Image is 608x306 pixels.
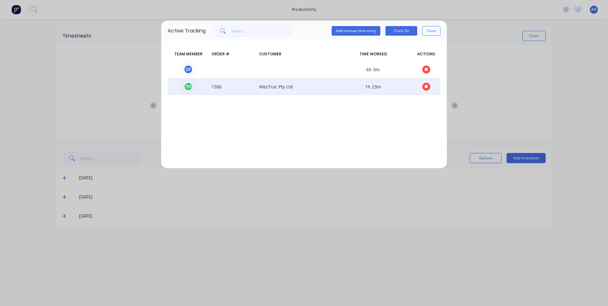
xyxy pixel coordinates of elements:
span: ORDER # [209,51,257,57]
span: 6h 3m [334,65,412,74]
span: 1586 [209,82,257,91]
button: Clock On [385,26,417,36]
div: Active Tracking [168,27,206,35]
span: ACTIONS [412,51,440,57]
div: D F [183,65,193,74]
span: CUSTOMER [257,51,334,57]
span: TEAM MEMBER [168,51,209,57]
input: Search... [231,24,293,37]
span: WesTrac Pty Ltd [257,82,334,91]
div: T H [183,82,193,91]
span: TIME WORKED [334,51,412,57]
button: Add manual time entry [332,26,380,36]
button: Close [422,26,440,36]
span: 1h 23m [334,82,412,91]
